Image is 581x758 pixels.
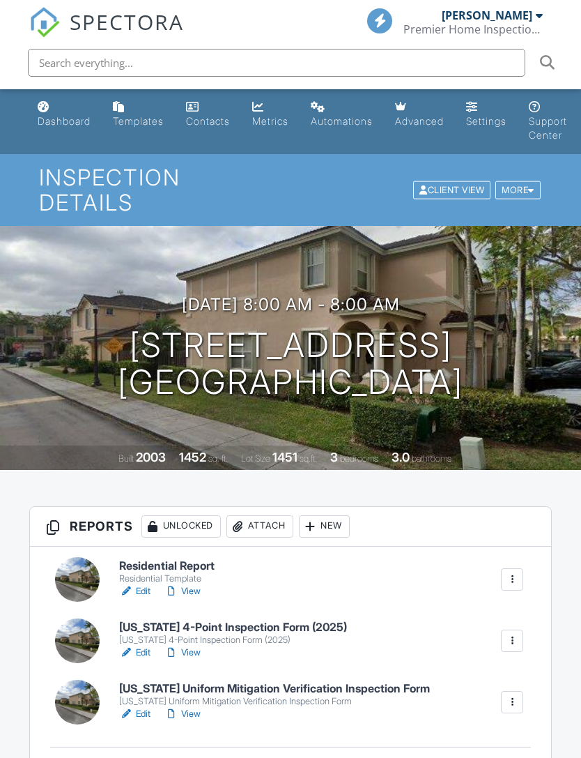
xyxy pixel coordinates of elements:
[413,181,490,199] div: Client View
[119,560,215,584] a: Residential Report Residential Template
[119,621,347,646] a: [US_STATE] 4-Point Inspection Form (2025) [US_STATE] 4-Point Inspection Form (2025)
[460,95,512,135] a: Settings
[466,115,506,127] div: Settings
[38,115,91,127] div: Dashboard
[119,683,430,695] h6: [US_STATE] Uniform Mitigation Verification Inspection Form
[39,165,542,214] h1: Inspection Details
[164,584,201,598] a: View
[30,507,552,547] h3: Reports
[182,295,400,314] h3: [DATE] 8:00 am - 8:00 am
[186,115,230,127] div: Contacts
[412,453,451,464] span: bathrooms
[136,450,166,464] div: 2003
[208,453,228,464] span: sq. ft.
[179,450,206,464] div: 1452
[29,7,60,38] img: The Best Home Inspection Software - Spectora
[164,707,201,721] a: View
[392,450,410,464] div: 3.0
[119,584,150,598] a: Edit
[247,95,294,135] a: Metrics
[141,515,221,538] div: Unlocked
[180,95,235,135] a: Contacts
[28,49,525,77] input: Search everything...
[70,7,184,36] span: SPECTORA
[389,95,449,135] a: Advanced
[119,696,430,707] div: [US_STATE] Uniform Mitigation Verification Inspection Form
[272,450,297,464] div: 1451
[119,683,430,707] a: [US_STATE] Uniform Mitigation Verification Inspection Form [US_STATE] Uniform Mitigation Verifica...
[119,707,150,721] a: Edit
[495,181,541,199] div: More
[119,646,150,660] a: Edit
[395,115,444,127] div: Advanced
[300,453,317,464] span: sq.ft.
[523,95,573,149] a: Support Center
[29,19,184,48] a: SPECTORA
[118,327,463,401] h1: [STREET_ADDRESS] [GEOGRAPHIC_DATA]
[164,646,201,660] a: View
[412,184,494,195] a: Client View
[340,453,378,464] span: bedrooms
[113,115,164,127] div: Templates
[119,573,215,584] div: Residential Template
[529,115,567,141] div: Support Center
[118,453,134,464] span: Built
[299,515,350,538] div: New
[107,95,169,135] a: Templates
[311,115,373,127] div: Automations
[119,560,215,573] h6: Residential Report
[119,635,347,646] div: [US_STATE] 4-Point Inspection Form (2025)
[442,8,532,22] div: [PERSON_NAME]
[226,515,293,538] div: Attach
[32,95,96,135] a: Dashboard
[403,22,543,36] div: Premier Home Inspections
[330,450,338,464] div: 3
[305,95,378,135] a: Automations (Basic)
[252,115,288,127] div: Metrics
[241,453,270,464] span: Lot Size
[119,621,347,634] h6: [US_STATE] 4-Point Inspection Form (2025)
